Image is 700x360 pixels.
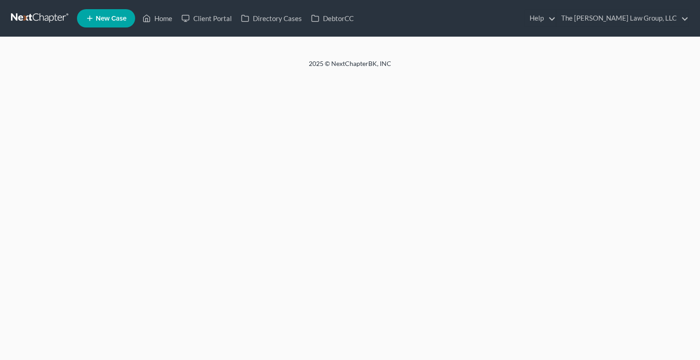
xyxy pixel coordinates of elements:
a: Directory Cases [236,10,306,27]
div: 2025 © NextChapterBK, INC [89,59,611,76]
a: Help [525,10,556,27]
a: DebtorCC [306,10,358,27]
a: Client Portal [177,10,236,27]
new-legal-case-button: New Case [77,9,135,27]
a: Home [138,10,177,27]
a: The [PERSON_NAME] Law Group, LLC [557,10,689,27]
